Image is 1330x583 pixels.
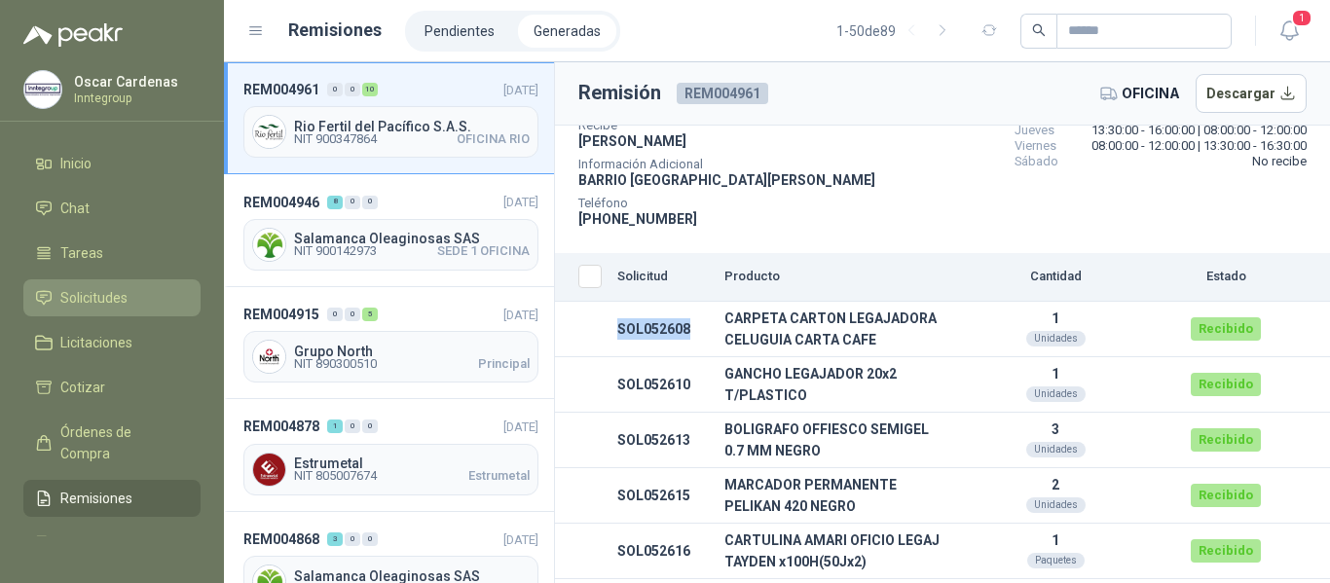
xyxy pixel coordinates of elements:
span: Chat [60,198,90,219]
a: REM0049610010[DATE] Company LogoRio Fertil del Pacífico S.A.S.NIT 900347864OFICINA RIO [224,62,554,174]
td: MARCADOR PERMANENTE PELIKAN 420 NEGRO [717,468,958,524]
button: Descargar [1196,74,1308,113]
div: 0 [345,419,360,433]
div: Unidades [1026,386,1086,402]
p: 1 [966,310,1145,326]
h3: Remisión [578,78,661,108]
a: REM004946800[DATE] Company LogoSalamanca Oleaginosas SASNIT 900142973SEDE 1 OFICINA [224,174,554,286]
th: Seleccionar/deseleccionar [555,253,610,302]
p: 3 [966,421,1145,437]
div: 0 [362,419,378,433]
span: Principal [478,358,530,370]
td: Recibido [1153,524,1299,579]
td: CARTULINA AMARI OFICIO LEGAJ TAYDEN x100H(50Jx2) [717,524,958,579]
span: Licitaciones [60,332,132,353]
img: Company Logo [253,229,285,261]
a: Órdenes de Compra [23,414,201,472]
span: 1 [1291,9,1312,27]
a: REM004878100[DATE] Company LogoEstrumetalNIT 805007674Estrumetal [224,399,554,511]
th: Producto [717,253,958,302]
div: 0 [362,532,378,546]
td: SOL052608 [610,302,717,357]
span: Grupo North [294,345,530,358]
div: Recibido [1191,373,1261,396]
span: NIT 890300510 [294,358,377,370]
span: Información Adicional [578,160,964,169]
span: 08:00:00 - 12:00:00 | 13:30:00 - 16:30:00 [1091,138,1307,154]
span: OFICINA RIO [457,133,530,145]
span: [DATE] [503,195,538,209]
span: SEDE 1 OFICINA [437,245,530,257]
span: Jueves [1015,123,1054,138]
button: 1 [1272,14,1307,49]
td: SOL052613 [610,413,717,468]
div: 0 [345,83,360,96]
span: Tareas [60,242,103,264]
a: Cotizar [23,369,201,406]
div: 0 [345,532,360,546]
span: [DATE] [503,83,538,97]
div: 1 - 50 de 89 [836,16,958,47]
div: 0 [327,308,343,321]
div: 0 [362,196,378,209]
a: Inicio [23,145,201,182]
span: search [1032,23,1046,37]
a: Remisiones [23,480,201,517]
p: Oscar Cardenas [74,75,196,89]
span: Rio Fertil del Pacífico S.A.S. [294,120,530,133]
span: [DATE] [503,419,538,434]
span: Cotizar [60,377,105,398]
span: Estrumetal [468,470,530,482]
span: BARRIO [GEOGRAPHIC_DATA][PERSON_NAME] [578,172,875,188]
div: Paquetes [1027,553,1085,568]
a: Pendientes [409,15,510,48]
td: CARPETA CARTON LEGAJADORA CELUGUIA CARTA CAFE [717,302,958,357]
span: Estrumetal [294,456,530,470]
p: 1 [966,532,1145,548]
a: Generadas [518,15,616,48]
td: Recibido [1153,413,1299,468]
img: Company Logo [253,116,285,148]
span: [PHONE_NUMBER] [578,211,697,227]
span: 13:30:00 - 16:00:00 | 08:00:00 - 12:00:00 [1091,123,1307,138]
img: Company Logo [253,454,285,486]
div: 0 [345,196,360,209]
p: 2 [966,477,1145,492]
td: Recibido [1153,468,1299,524]
span: NIT 805007674 [294,470,377,482]
span: NIT 900142973 [294,245,377,257]
span: Configuración [60,532,146,554]
span: Remisiones [60,488,132,509]
span: REM004961 [677,83,768,104]
div: Recibido [1191,539,1261,563]
a: Configuración [23,525,201,562]
span: No recibe [1252,154,1307,169]
th: Estado [1153,253,1299,302]
span: REM004878 [243,416,319,437]
span: REM004868 [243,528,319,550]
div: Recibido [1191,317,1261,341]
span: [DATE] [503,532,538,547]
td: SOL052610 [610,357,717,413]
span: Recibe [578,121,964,130]
span: Solicitudes [60,287,128,309]
span: NIT 900347864 [294,133,377,145]
span: [DATE] [503,308,538,322]
td: BOLIGRAFO OFFIESCO SEMIGEL 0.7 MM NEGRO [717,413,958,468]
th: Solicitud [610,253,717,302]
td: SOL052615 [610,468,717,524]
img: Company Logo [24,71,61,108]
div: 0 [327,83,343,96]
img: Logo peakr [23,23,123,47]
div: Recibido [1191,484,1261,507]
div: Recibido [1191,428,1261,452]
span: Inicio [60,153,92,174]
td: Recibido [1153,302,1299,357]
td: Recibido [1153,357,1299,413]
div: 5 [362,308,378,321]
th: Cantidad [958,253,1153,302]
span: Salamanca Oleaginosas SAS [294,569,530,583]
a: Licitaciones [23,324,201,361]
